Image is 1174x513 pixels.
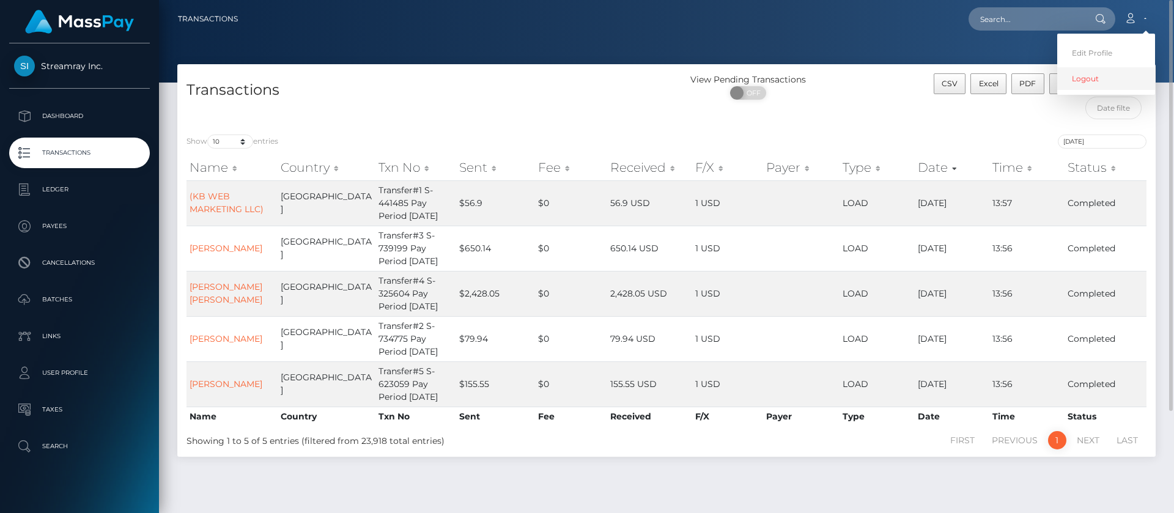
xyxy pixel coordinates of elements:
td: 1 USD [692,361,764,407]
th: Payer [763,407,840,426]
a: [PERSON_NAME] [190,243,262,254]
td: [GEOGRAPHIC_DATA] [278,361,375,407]
a: Search [9,431,150,462]
input: Search transactions [1058,135,1146,149]
td: $0 [535,361,607,407]
a: Batches [9,284,150,315]
a: Transactions [178,6,238,32]
label: Show entries [186,135,278,149]
th: Txn No [375,407,456,426]
td: $0 [535,316,607,361]
th: Sent [456,407,535,426]
a: Links [9,321,150,352]
td: [GEOGRAPHIC_DATA] [278,180,375,226]
a: [PERSON_NAME] [PERSON_NAME] [190,281,262,305]
img: MassPay Logo [25,10,134,34]
a: [PERSON_NAME] [190,378,262,389]
th: F/X [692,407,764,426]
td: Transfer#4 S-325604 Pay Period [DATE] [375,271,456,316]
input: Date filter [1085,97,1142,119]
td: 1 USD [692,226,764,271]
td: [GEOGRAPHIC_DATA] [278,316,375,361]
a: Cancellations [9,248,150,278]
th: Received [607,407,692,426]
p: Batches [14,290,145,309]
td: 1 USD [692,316,764,361]
input: Search... [969,7,1084,31]
a: Taxes [9,394,150,425]
a: Dashboard [9,101,150,131]
a: [PERSON_NAME] [190,333,262,344]
td: 79.94 USD [607,316,692,361]
p: Links [14,327,145,345]
button: CSV [934,73,966,94]
p: Payees [14,217,145,235]
th: Fee [535,407,607,426]
td: Transfer#3 S-739199 Pay Period [DATE] [375,226,456,271]
p: Taxes [14,400,145,419]
td: Completed [1065,226,1146,271]
p: User Profile [14,364,145,382]
th: Received: activate to sort column ascending [607,155,692,180]
a: Transactions [9,138,150,168]
th: Status [1065,407,1146,426]
td: 13:56 [989,271,1065,316]
td: 650.14 USD [607,226,692,271]
th: Name [186,407,278,426]
td: [GEOGRAPHIC_DATA] [278,226,375,271]
span: OFF [737,86,767,100]
div: Showing 1 to 5 of 5 entries (filtered from 23,918 total entries) [186,430,576,448]
span: CSV [942,79,958,88]
a: Logout [1057,67,1155,90]
td: 56.9 USD [607,180,692,226]
p: Search [14,437,145,456]
button: PDF [1011,73,1044,94]
a: Edit Profile [1057,42,1155,64]
th: Fee: activate to sort column ascending [535,155,607,180]
th: Status: activate to sort column ascending [1065,155,1146,180]
h4: Transactions [186,79,657,101]
td: Transfer#1 S-441485 Pay Period [DATE] [375,180,456,226]
th: Type: activate to sort column ascending [840,155,914,180]
button: Print [1049,73,1084,94]
td: $2,428.05 [456,271,535,316]
td: [DATE] [915,271,990,316]
span: Streamray Inc. [9,61,150,72]
a: User Profile [9,358,150,388]
td: $155.55 [456,361,535,407]
th: Country [278,407,375,426]
div: View Pending Transactions [666,73,830,86]
td: Transfer#5 S-623059 Pay Period [DATE] [375,361,456,407]
button: Excel [970,73,1006,94]
td: LOAD [840,316,914,361]
td: $0 [535,271,607,316]
th: Sent: activate to sort column ascending [456,155,535,180]
td: Transfer#2 S-734775 Pay Period [DATE] [375,316,456,361]
td: $0 [535,226,607,271]
td: 1 USD [692,180,764,226]
td: [DATE] [915,226,990,271]
a: (KB WEB MARKETING LLC) [190,191,264,215]
td: [DATE] [915,361,990,407]
p: Cancellations [14,254,145,272]
td: 1 USD [692,271,764,316]
th: Txn No: activate to sort column ascending [375,155,456,180]
td: LOAD [840,226,914,271]
p: Transactions [14,144,145,162]
td: 13:56 [989,316,1065,361]
th: Date: activate to sort column ascending [915,155,990,180]
td: Completed [1065,180,1146,226]
a: Payees [9,211,150,242]
th: F/X: activate to sort column ascending [692,155,764,180]
img: Streamray Inc. [14,56,35,76]
td: $0 [535,180,607,226]
th: Name: activate to sort column ascending [186,155,278,180]
td: Completed [1065,316,1146,361]
td: LOAD [840,271,914,316]
span: PDF [1019,79,1036,88]
td: Completed [1065,271,1146,316]
td: 13:57 [989,180,1065,226]
p: Dashboard [14,107,145,125]
th: Type [840,407,914,426]
a: Ledger [9,174,150,205]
